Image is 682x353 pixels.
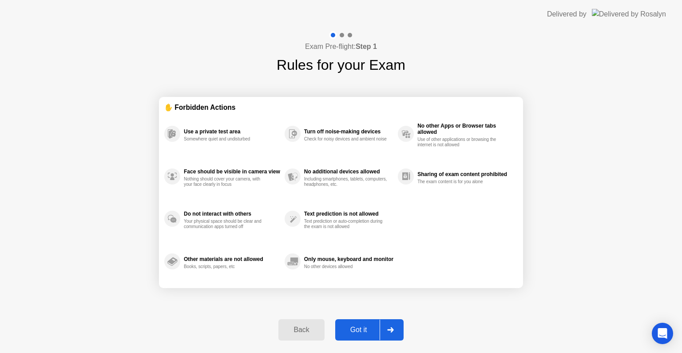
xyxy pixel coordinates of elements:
[184,264,268,269] div: Books, scripts, papers, etc
[184,176,268,187] div: Nothing should cover your camera, with your face clearly in focus
[304,176,388,187] div: Including smartphones, tablets, computers, headphones, etc.
[304,128,393,135] div: Turn off noise-making devices
[278,319,324,341] button: Back
[417,137,501,148] div: Use of other applications or browsing the internet is not allowed
[305,41,377,52] h4: Exam Pre-flight:
[184,211,280,217] div: Do not interact with others
[417,123,513,135] div: No other Apps or Browser tabs allowed
[184,136,268,142] div: Somewhere quiet and undisturbed
[304,256,393,262] div: Only mouse, keyboard and monitor
[184,128,280,135] div: Use a private test area
[184,256,280,262] div: Other materials are not allowed
[304,264,388,269] div: No other devices allowed
[592,9,666,19] img: Delivered by Rosalyn
[164,102,518,112] div: ✋ Forbidden Actions
[304,168,393,175] div: No additional devices allowed
[335,319,404,341] button: Got it
[304,136,388,142] div: Check for noisy devices and ambient noise
[281,326,321,334] div: Back
[417,179,501,185] div: The exam content is for you alone
[547,9,587,20] div: Delivered by
[338,326,380,334] div: Got it
[304,219,388,229] div: Text prediction or auto-completion during the exam is not allowed
[184,168,280,175] div: Face should be visible in camera view
[417,171,513,177] div: Sharing of exam content prohibited
[184,219,268,229] div: Your physical space should be clear and communication apps turned off
[277,54,405,76] h1: Rules for your Exam
[652,323,673,344] div: Open Intercom Messenger
[356,43,377,50] b: Step 1
[304,211,393,217] div: Text prediction is not allowed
